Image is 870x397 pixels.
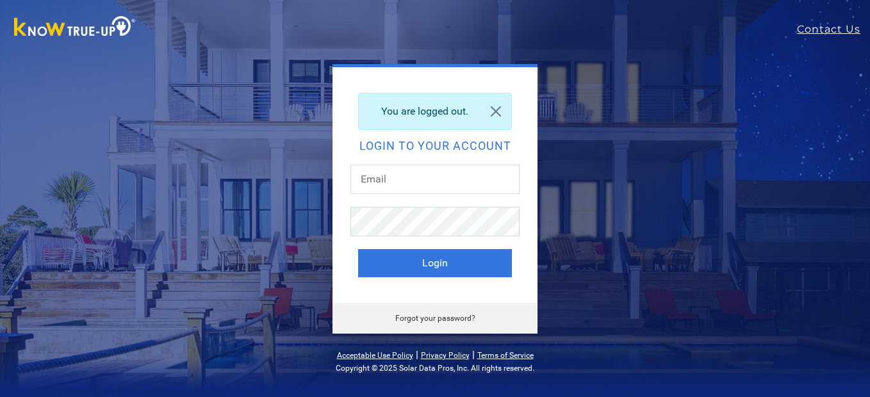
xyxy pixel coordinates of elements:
[472,348,475,361] span: |
[8,13,142,42] img: Know True-Up
[358,93,512,130] div: You are logged out.
[337,351,413,360] a: Acceptable Use Policy
[797,22,870,37] a: Contact Us
[358,249,512,277] button: Login
[477,351,534,360] a: Terms of Service
[350,165,520,194] input: Email
[416,348,418,361] span: |
[395,314,475,323] a: Forgot your password?
[358,140,512,152] h2: Login to your account
[480,93,511,129] a: Close
[421,351,470,360] a: Privacy Policy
